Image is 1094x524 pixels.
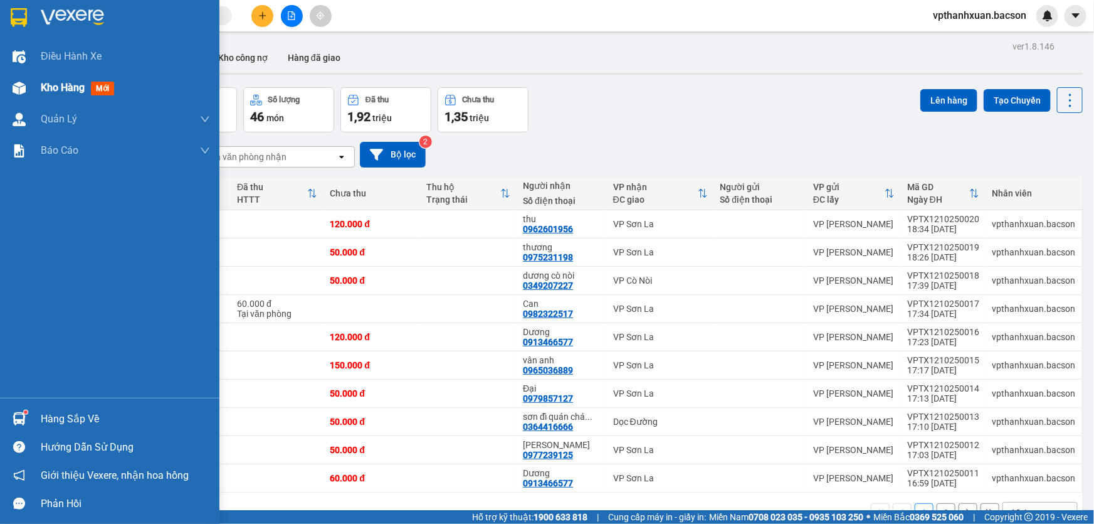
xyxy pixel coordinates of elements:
[534,512,587,522] strong: 1900 633 818
[907,281,979,291] div: 17:39 [DATE]
[613,195,698,205] div: ĐC giao
[330,219,414,229] div: 120.000 đ
[13,144,26,158] img: solution-icon
[523,214,601,224] div: thu
[330,360,414,370] div: 150.000 đ
[330,473,414,483] div: 60.000 đ
[41,82,85,94] span: Kho hàng
[372,113,392,123] span: triệu
[907,252,979,262] div: 18:26 [DATE]
[237,309,317,319] div: Tại văn phòng
[907,365,979,375] div: 17:17 [DATE]
[41,410,210,429] div: Hàng sắp về
[281,5,303,27] button: file-add
[915,503,934,522] button: 1
[813,445,895,455] div: VP [PERSON_NAME]
[278,43,350,73] button: Hàng đã giao
[426,195,500,205] div: Trạng thái
[613,219,708,229] div: VP Sơn La
[330,188,414,198] div: Chưa thu
[720,195,801,205] div: Số điện thoại
[340,87,431,132] button: Đã thu1,92 triệu
[523,440,601,450] div: Hiền quang thắng
[523,299,601,309] div: Can
[813,247,895,257] div: VP [PERSON_NAME]
[813,473,895,483] div: VP [PERSON_NAME]
[523,412,601,422] div: sơn đĩ quán cháo 4g
[523,365,573,375] div: 0965036889
[523,281,573,291] div: 0349207227
[41,468,189,483] span: Giới thiệu Vexere, nhận hoa hồng
[992,304,1075,314] div: vpthanhxuan.bacson
[250,109,264,124] span: 46
[992,247,1075,257] div: vpthanhxuan.bacson
[813,388,895,398] div: VP [PERSON_NAME]
[907,195,969,205] div: Ngày ĐH
[866,515,870,520] span: ⚪️
[937,503,955,522] button: 2
[266,113,284,123] span: món
[470,113,489,123] span: triệu
[992,275,1075,286] div: vpthanhxuan.bacson
[523,270,601,281] div: dương cò nòi
[310,5,332,27] button: aim
[613,304,708,314] div: VP Sơn La
[1012,40,1055,53] div: ver 1.8.146
[1070,10,1081,21] span: caret-down
[41,111,77,127] span: Quản Lý
[330,417,414,427] div: 50.000 đ
[813,332,895,342] div: VP [PERSON_NAME]
[709,510,863,524] span: Miền Nam
[608,510,706,524] span: Cung cấp máy in - giấy in:
[330,388,414,398] div: 50.000 đ
[523,355,601,365] div: vân anh
[907,270,979,281] div: VPTX1210250018
[268,95,300,104] div: Số lượng
[24,410,28,414] sup: 1
[237,182,307,192] div: Đã thu
[237,299,317,309] div: 60.000 đ
[316,11,325,20] span: aim
[992,388,1075,398] div: vpthanhxuan.bacson
[907,468,979,478] div: VPTX1210250011
[117,31,524,46] li: Số 378 [PERSON_NAME] ( trong nhà khách [GEOGRAPHIC_DATA])
[200,114,210,124] span: down
[200,151,287,163] div: Chọn văn phòng nhận
[347,109,371,124] span: 1,92
[523,422,573,432] div: 0364416666
[813,195,885,205] div: ĐC lấy
[907,440,979,450] div: VPTX1210250012
[813,304,895,314] div: VP [PERSON_NAME]
[523,478,573,488] div: 0913466577
[444,109,468,124] span: 1,35
[907,182,969,192] div: Mã GD
[813,360,895,370] div: VP [PERSON_NAME]
[258,11,267,20] span: plus
[251,5,273,27] button: plus
[907,478,979,488] div: 16:59 [DATE]
[13,113,26,126] img: warehouse-icon
[1042,10,1053,21] img: icon-new-feature
[910,512,964,522] strong: 0369 525 060
[907,337,979,347] div: 17:23 [DATE]
[873,510,964,524] span: Miền Bắc
[613,388,708,398] div: VP Sơn La
[330,332,414,342] div: 120.000 đ
[813,182,885,192] div: VP gửi
[438,87,529,132] button: Chưa thu1,35 triệu
[901,177,986,210] th: Toggle SortBy
[907,309,979,319] div: 17:34 [DATE]
[607,177,714,210] th: Toggle SortBy
[907,355,979,365] div: VPTX1210250015
[907,393,979,404] div: 17:13 [DATE]
[813,417,895,427] div: VP [PERSON_NAME]
[523,450,573,460] div: 0977239125
[613,182,698,192] div: VP nhận
[237,195,307,205] div: HTTT
[523,327,601,337] div: Dương
[41,142,78,158] span: Báo cáo
[923,8,1036,23] span: vpthanhxuan.bacson
[11,8,27,27] img: logo-vxr
[907,383,979,393] div: VPTX1210250014
[907,422,979,432] div: 17:10 [DATE]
